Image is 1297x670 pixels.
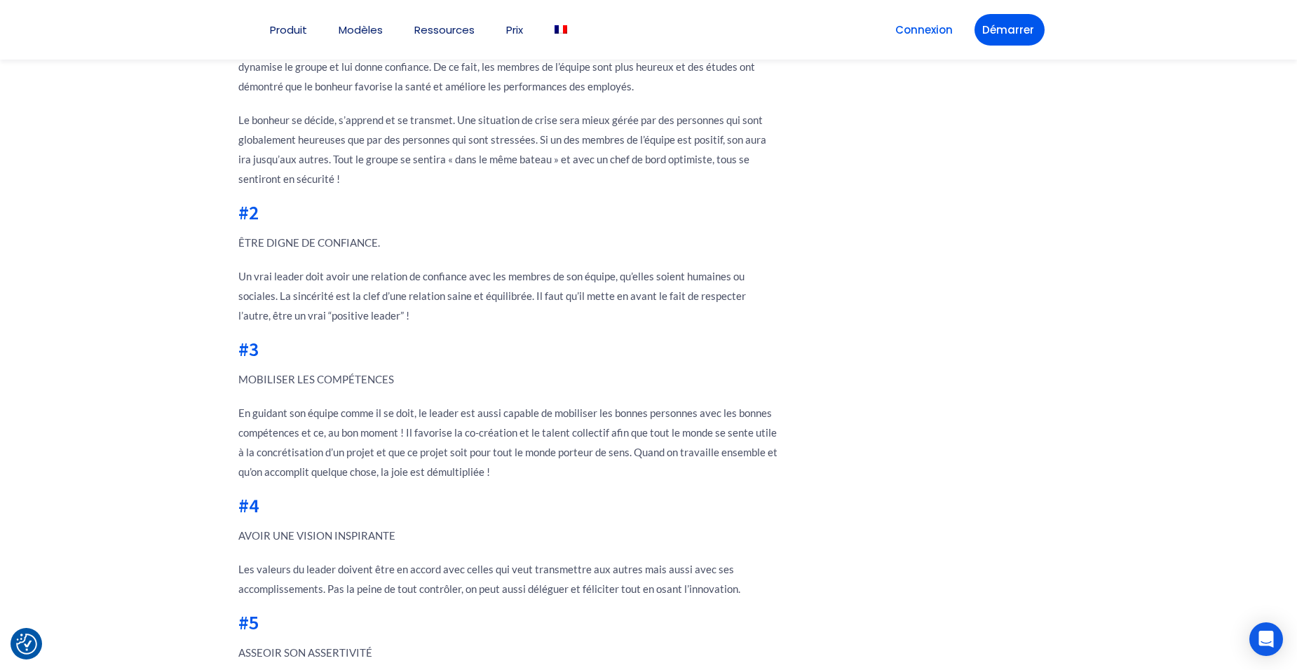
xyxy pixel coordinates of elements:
[238,529,395,542] b: AVOIR UNE VISION INSPIRANTE
[414,25,475,35] a: Ressources
[238,559,778,599] p: Les valeurs du leader doivent être en accord avec celles qui veut transmettre aux autres mais aus...
[238,203,778,222] h2: #2
[238,110,778,189] p: Le bonheur se décide, s’apprend et se transmet. Une situation de crise sera mieux gérée par des p...
[16,634,37,655] button: Consent Preferences
[975,14,1045,46] a: Démarrer
[238,236,380,249] b: ÊTRE DIGNE DE CONFIANCE.
[555,25,567,34] img: Français
[238,403,778,481] p: En guidant son équipe comme il se doit, le leader est aussi capable de mobiliser les bonnes perso...
[506,25,523,35] a: Prix
[238,266,778,325] p: Un vrai leader doit avoir une relation de confiance avec les membres de son équipe, qu’elles soie...
[888,14,960,46] a: Connexion
[238,339,778,359] h2: #3
[270,25,307,35] a: Produit
[16,634,37,655] img: Revisit consent button
[1249,622,1283,656] div: Open Intercom Messenger
[238,613,778,632] h2: #5
[238,646,372,659] b: ASSEOIR SON ASSERTIVITÉ
[238,495,778,515] h2: #4
[339,25,383,35] a: Modèles
[238,373,394,385] b: MOBILISER LES COMPÉTENCES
